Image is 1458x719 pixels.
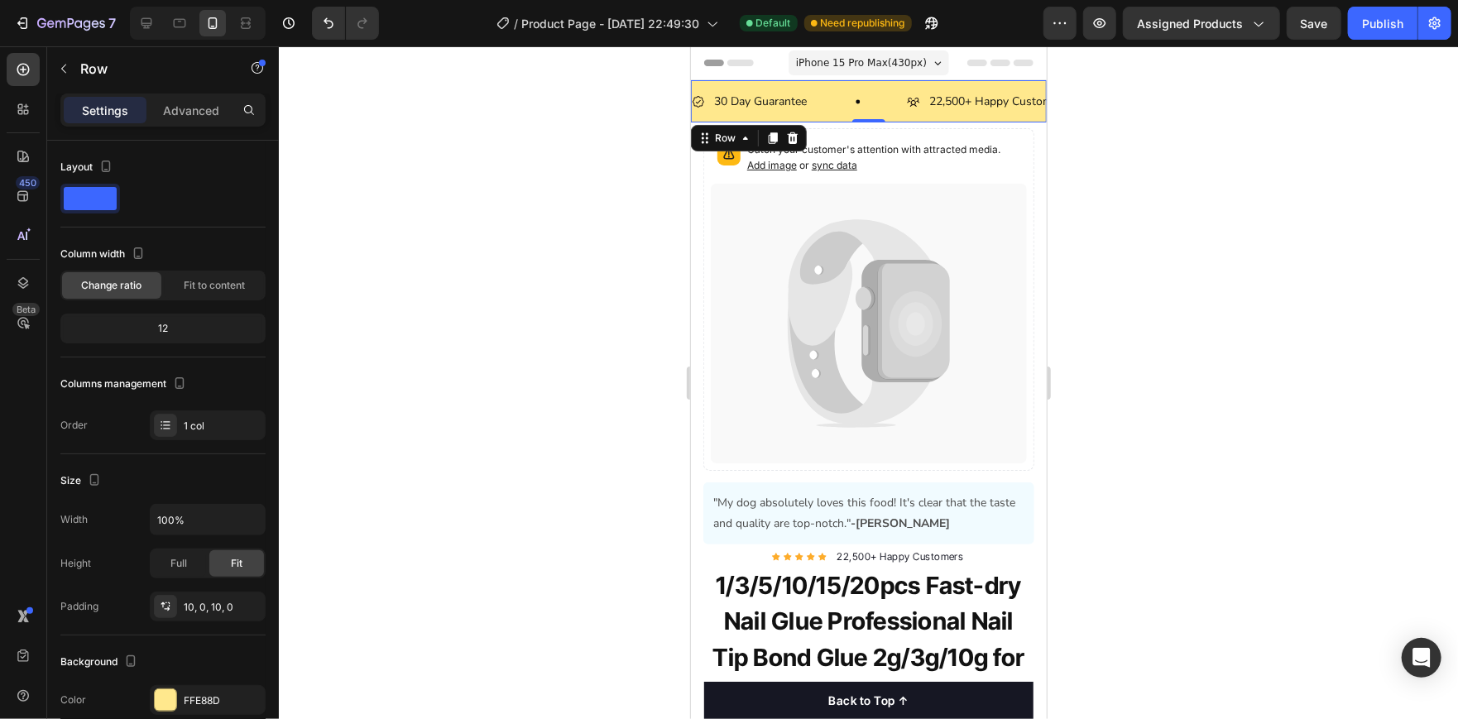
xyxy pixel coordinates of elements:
p: 22,500+ Happy Customers [146,503,273,518]
div: Beta [12,303,40,316]
div: FFE88D [184,693,261,708]
div: Column width [60,243,148,266]
input: Auto [151,505,265,534]
div: Publish [1362,15,1403,32]
span: or [106,113,166,125]
p: Catch your customer's attention with attracted media. [56,96,329,127]
p: Row [80,59,221,79]
div: Undo/Redo [312,7,379,40]
div: Open Intercom Messenger [1402,638,1441,678]
div: Color [60,693,86,707]
span: Change ratio [82,278,142,293]
span: Fit [231,556,242,571]
div: Order [60,418,88,433]
iframe: Design area [691,46,1047,719]
span: Fit to content [184,278,245,293]
span: / [515,15,519,32]
p: Advanced [163,102,219,119]
div: Back to Top ↑ [137,645,218,663]
span: Assigned Products [1137,15,1243,32]
button: 7 [7,7,123,40]
div: Row [21,84,48,99]
p: "My dog absolutely loves this food! It's clear that the taste and quality are top-notch." [22,446,333,487]
div: Width [60,512,88,527]
div: Size [60,470,104,492]
div: 1 col [184,419,261,434]
div: 450 [16,176,40,189]
div: 10, 0, 10, 0 [184,600,261,615]
div: Columns management [60,373,189,395]
span: Add image [56,113,106,125]
button: Assigned Products [1123,7,1280,40]
button: Publish [1348,7,1417,40]
div: Padding [60,599,98,614]
p: Settings [82,102,128,119]
span: Product Page - [DATE] 22:49:30 [522,15,700,32]
p: 7 [108,13,116,33]
div: Background [60,651,141,673]
span: Default [756,16,791,31]
div: Height [60,556,91,571]
span: Need republishing [821,16,905,31]
p: 22,500+ Happy Customers [238,45,377,65]
h1: 1/3/5/10/15/20pcs Fast-dry Nail Glue Professional Nail Tip Bond Glue 2g/3g/10g for False Nail Tip... [12,520,343,703]
span: Full [170,556,187,571]
span: Save [1301,17,1328,31]
span: sync data [121,113,166,125]
strong: -[PERSON_NAME] [160,469,259,485]
button: Save [1287,7,1341,40]
button: Back to Top ↑ [13,635,343,673]
div: Layout [60,156,116,179]
div: 12 [64,317,262,340]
